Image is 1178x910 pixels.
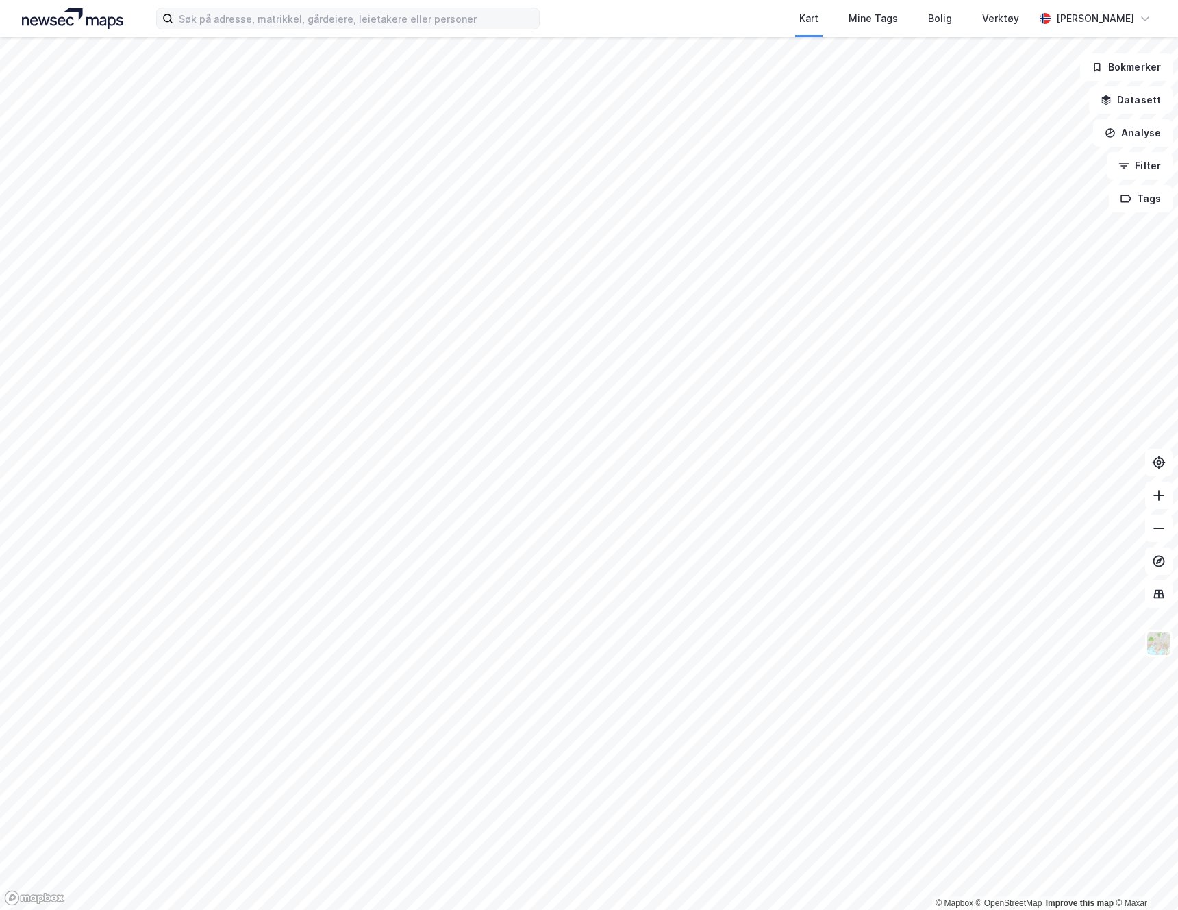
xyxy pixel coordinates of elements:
[928,10,952,27] div: Bolig
[849,10,898,27] div: Mine Tags
[1110,844,1178,910] div: Kontrollprogram for chat
[1110,844,1178,910] iframe: Chat Widget
[1093,119,1173,147] button: Analyse
[976,898,1042,908] a: OpenStreetMap
[1046,898,1114,908] a: Improve this map
[1109,185,1173,212] button: Tags
[1089,86,1173,114] button: Datasett
[22,8,123,29] img: logo.a4113a55bc3d86da70a041830d287a7e.svg
[1107,152,1173,180] button: Filter
[4,890,64,906] a: Mapbox homepage
[173,8,539,29] input: Søk på adresse, matrikkel, gårdeiere, leietakere eller personer
[982,10,1019,27] div: Verktøy
[1056,10,1134,27] div: [PERSON_NAME]
[1080,53,1173,81] button: Bokmerker
[1146,630,1172,656] img: Z
[936,898,973,908] a: Mapbox
[799,10,818,27] div: Kart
